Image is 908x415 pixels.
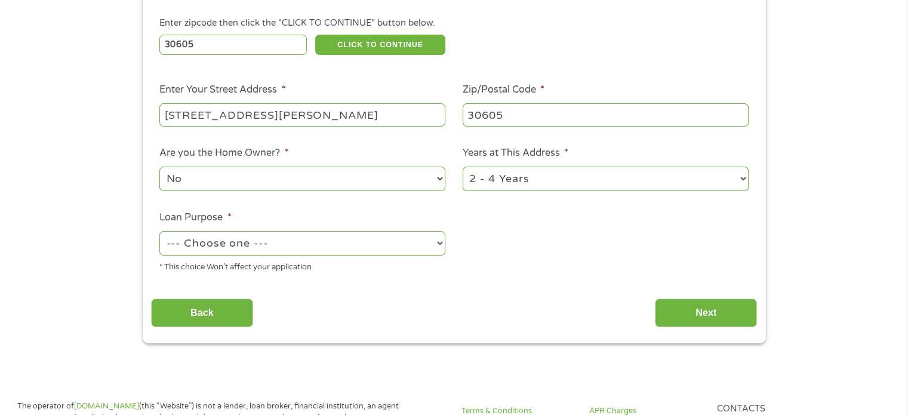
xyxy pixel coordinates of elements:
[74,401,139,411] a: [DOMAIN_NAME]
[655,299,757,328] input: Next
[151,299,253,328] input: Back
[315,35,445,55] button: CLICK TO CONTINUE
[159,17,748,30] div: Enter zipcode then click the "CLICK TO CONTINUE" button below.
[159,257,445,273] div: * This choice Won’t affect your application
[716,404,830,415] h4: Contacts
[463,84,544,96] label: Zip/Postal Code
[159,211,231,224] label: Loan Purpose
[159,147,288,159] label: Are you the Home Owner?
[463,147,568,159] label: Years at This Address
[159,103,445,126] input: 1 Main Street
[159,84,285,96] label: Enter Your Street Address
[159,35,307,55] input: Enter Zipcode (e.g 01510)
